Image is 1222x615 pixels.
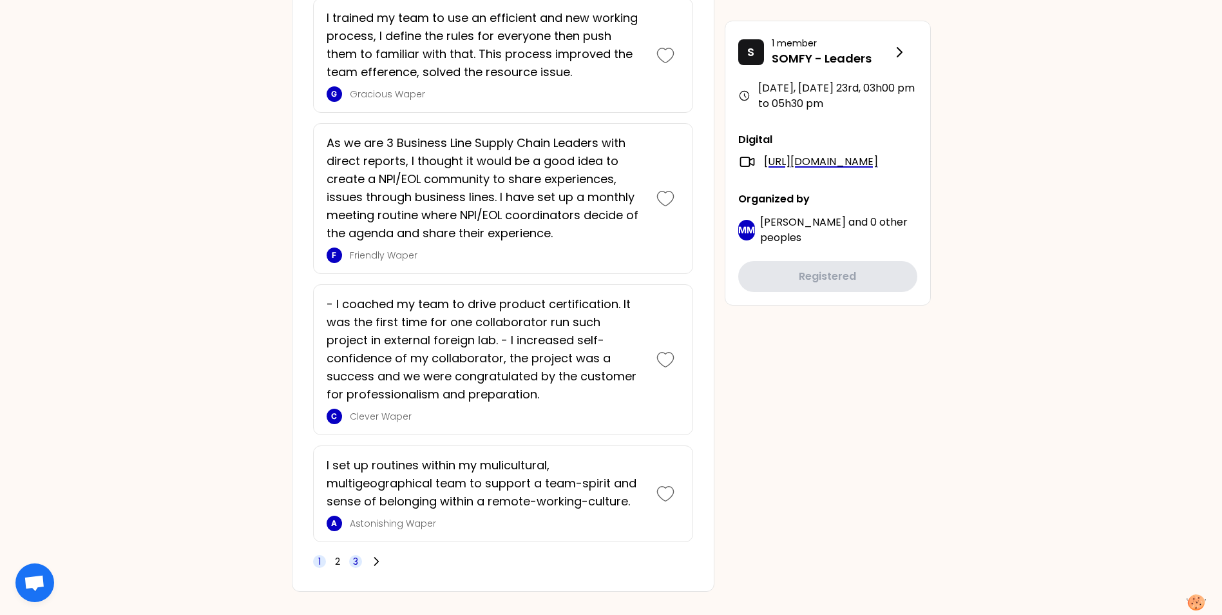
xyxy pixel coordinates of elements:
span: 1 [318,555,321,568]
p: A [331,518,337,529]
p: I set up routines within my mulicultural, multigeographical team to support a team-spirit and sen... [327,456,644,511]
span: 0 other peoples [760,215,908,245]
p: I trained my team to use an efficient and new working process, I define the rules for everyone th... [327,9,644,81]
span: 2 [335,555,340,568]
p: MM [738,224,755,237]
p: 1 member [772,37,892,50]
p: - I coached my team to drive product certification. It was the first time for one collaborator ru... [327,295,644,404]
p: Astonishing Waper [350,517,644,530]
div: [DATE], [DATE] 23rd , 03h00 pm to 05h30 pm [738,81,917,112]
p: Friendly Waper [350,249,644,262]
p: F [332,250,336,260]
p: and [760,215,917,246]
p: G [331,89,337,99]
p: Clever Waper [350,410,644,423]
span: [PERSON_NAME] [760,215,846,229]
a: [URL][DOMAIN_NAME] [764,154,878,170]
span: 3 [353,555,358,568]
p: S [747,43,754,61]
p: C [331,411,337,422]
p: Organized by [738,191,917,207]
p: SOMFY - Leaders [772,50,892,68]
button: Registered [738,261,917,292]
p: Digital [738,132,917,148]
div: 채팅 열기 [15,563,54,602]
p: As we are 3 Business Line Supply Chain Leaders with direct reports, I thought it would be a good ... [327,134,644,242]
p: Gracious Waper [350,88,644,101]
